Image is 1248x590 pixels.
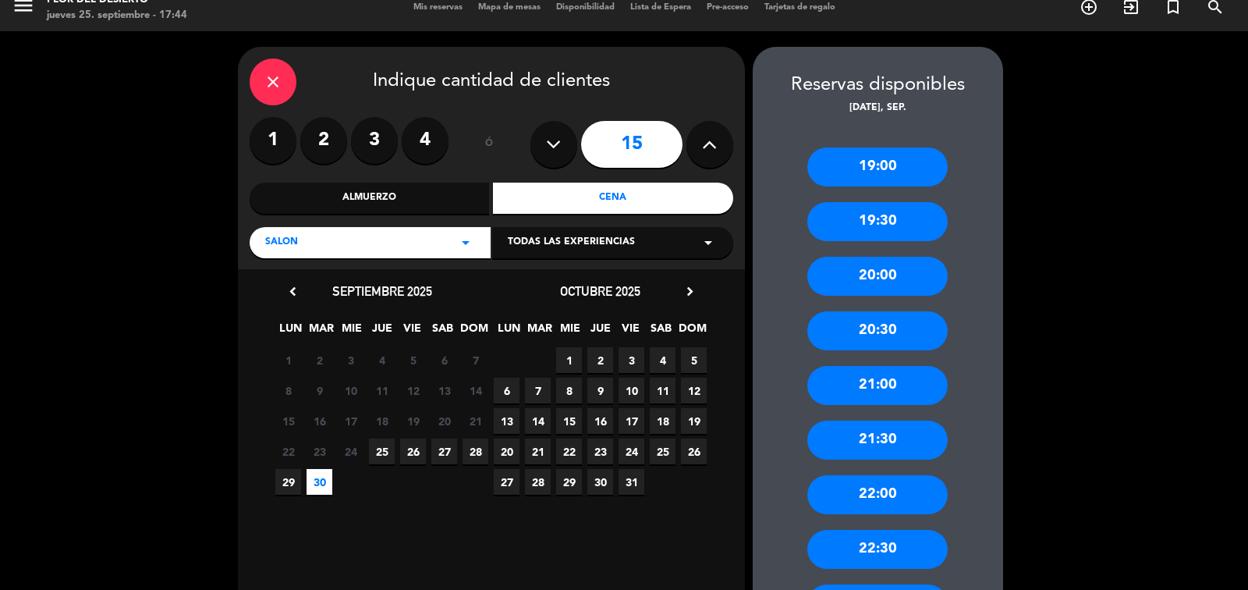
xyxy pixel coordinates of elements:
span: octubre 2025 [560,283,640,299]
span: 12 [681,378,707,403]
label: 4 [402,117,448,164]
span: 7 [463,347,488,373]
span: LUN [496,319,522,345]
span: Tarjetas de regalo [757,3,843,12]
div: 19:30 [807,202,948,241]
span: 18 [650,408,675,434]
span: 23 [307,439,332,464]
i: chevron_right [682,283,698,300]
span: 26 [681,439,707,464]
span: 21 [525,439,551,464]
span: 16 [307,408,332,434]
span: Mis reservas [406,3,470,12]
div: Indique cantidad de clientes [250,59,733,105]
i: close [264,73,282,91]
span: 31 [619,469,644,495]
span: 20 [494,439,519,464]
span: 11 [650,378,675,403]
span: Lista de Espera [622,3,699,12]
span: 17 [619,408,644,434]
span: 28 [463,439,488,464]
span: 3 [619,347,644,373]
span: 1 [556,347,582,373]
span: Todas las experiencias [508,235,635,251]
div: 21:00 [807,366,948,405]
div: 22:00 [807,475,948,514]
span: 4 [369,347,395,373]
div: Reservas disponibles [753,70,1003,101]
span: Pre-acceso [699,3,757,12]
span: 19 [400,408,426,434]
span: 29 [556,469,582,495]
span: JUE [587,319,613,345]
div: 21:30 [807,421,948,460]
span: 12 [400,378,426,403]
i: arrow_drop_down [699,233,718,252]
span: 4 [650,347,675,373]
span: 13 [431,378,457,403]
label: 3 [351,117,398,164]
span: 24 [338,439,363,464]
span: 6 [494,378,519,403]
span: 22 [275,439,301,464]
span: 5 [681,347,707,373]
div: jueves 25. septiembre - 17:44 [47,8,187,23]
span: 15 [275,408,301,434]
span: 9 [307,378,332,403]
span: 22 [556,439,582,464]
span: 19 [681,408,707,434]
span: Mapa de mesas [470,3,548,12]
div: ó [464,117,515,172]
span: MIE [339,319,364,345]
i: arrow_drop_down [456,233,475,252]
span: LUN [278,319,303,345]
label: 2 [300,117,347,164]
span: 27 [494,469,519,495]
span: 3 [338,347,363,373]
span: SALON [265,235,298,251]
span: 26 [400,439,426,464]
span: 25 [650,439,675,464]
span: 21 [463,408,488,434]
span: VIE [618,319,643,345]
span: 8 [556,378,582,403]
span: 30 [307,469,332,495]
span: 25 [369,439,395,464]
div: 22:30 [807,530,948,569]
span: Disponibilidad [548,3,622,12]
span: 9 [587,378,613,403]
span: 15 [556,408,582,434]
span: 27 [431,439,457,464]
span: 2 [587,347,613,373]
span: 10 [619,378,644,403]
span: MAR [526,319,552,345]
span: 17 [338,408,363,434]
span: 5 [400,347,426,373]
span: 2 [307,347,332,373]
span: 20 [431,408,457,434]
div: 20:00 [807,257,948,296]
span: DOM [679,319,704,345]
span: 11 [369,378,395,403]
span: MAR [308,319,334,345]
span: VIE [399,319,425,345]
span: 6 [431,347,457,373]
span: 1 [275,347,301,373]
span: 28 [525,469,551,495]
span: 24 [619,439,644,464]
span: 23 [587,439,613,464]
span: 10 [338,378,363,403]
span: 14 [525,408,551,434]
span: 7 [525,378,551,403]
div: 20:30 [807,311,948,350]
div: Cena [493,183,733,214]
span: 29 [275,469,301,495]
div: [DATE], sep. [753,101,1003,116]
div: 19:00 [807,147,948,187]
span: septiembre 2025 [332,283,432,299]
span: 30 [587,469,613,495]
span: 16 [587,408,613,434]
span: JUE [369,319,395,345]
span: MIE [557,319,583,345]
span: SAB [430,319,456,345]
